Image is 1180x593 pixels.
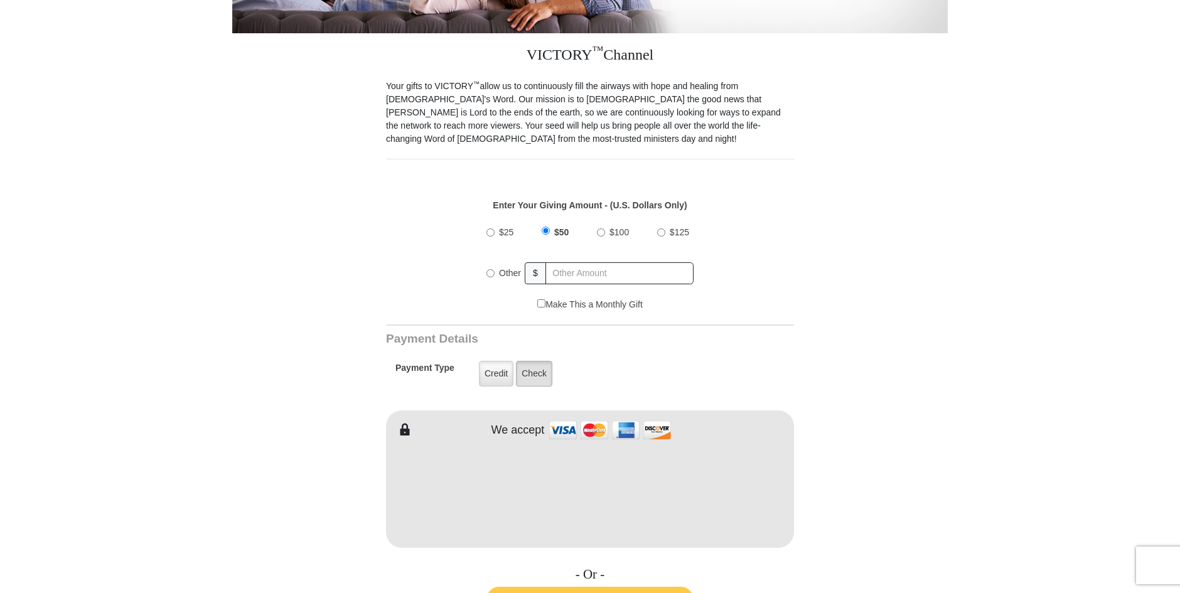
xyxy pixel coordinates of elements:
span: $125 [670,227,689,237]
span: $25 [499,227,513,237]
h5: Payment Type [395,363,454,380]
input: Make This a Monthly Gift [537,299,545,307]
span: $100 [609,227,629,237]
input: Other Amount [545,262,694,284]
label: Make This a Monthly Gift [537,298,643,311]
sup: ™ [593,44,604,56]
strong: Enter Your Giving Amount - (U.S. Dollars Only) [493,200,687,210]
label: Check [516,361,552,387]
p: Your gifts to VICTORY allow us to continuously fill the airways with hope and healing from [DEMOG... [386,80,794,146]
sup: ™ [473,80,480,87]
span: $50 [554,227,569,237]
label: Credit [479,361,513,387]
span: $ [525,262,546,284]
h3: Payment Details [386,332,706,346]
h4: - Or - [386,567,794,582]
h4: We accept [491,424,545,437]
h3: VICTORY Channel [386,33,794,80]
img: credit cards accepted [547,417,673,444]
span: Other [499,268,521,278]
